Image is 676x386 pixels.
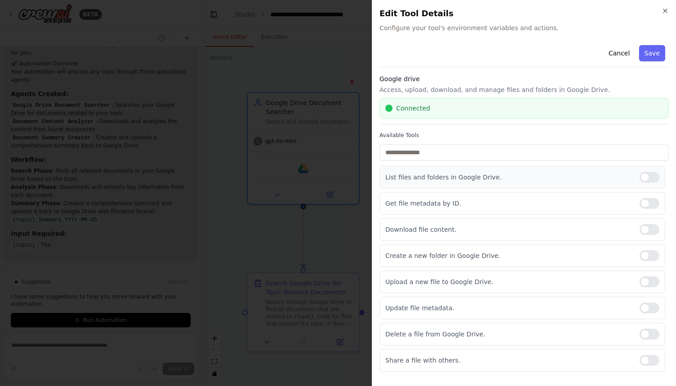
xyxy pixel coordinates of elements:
h3: Google drive [379,74,669,83]
p: Update file metadata. [385,303,632,312]
label: Available Tools [379,132,669,139]
button: Cancel [603,45,635,61]
h2: Edit Tool Details [379,7,669,20]
p: Get file metadata by ID. [385,199,632,208]
button: Save [639,45,665,61]
p: Download file content. [385,225,632,234]
p: List files and folders in Google Drive. [385,173,632,182]
p: Access, upload, download, and manage files and folders in Google Drive. [379,85,669,94]
p: Share a file with others. [385,356,632,365]
p: Create a new folder in Google Drive. [385,251,632,260]
span: Connected [396,104,430,113]
span: Configure your tool's environment variables and actions. [379,23,669,32]
p: Upload a new file to Google Drive. [385,277,632,286]
p: Delete a file from Google Drive. [385,330,632,339]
